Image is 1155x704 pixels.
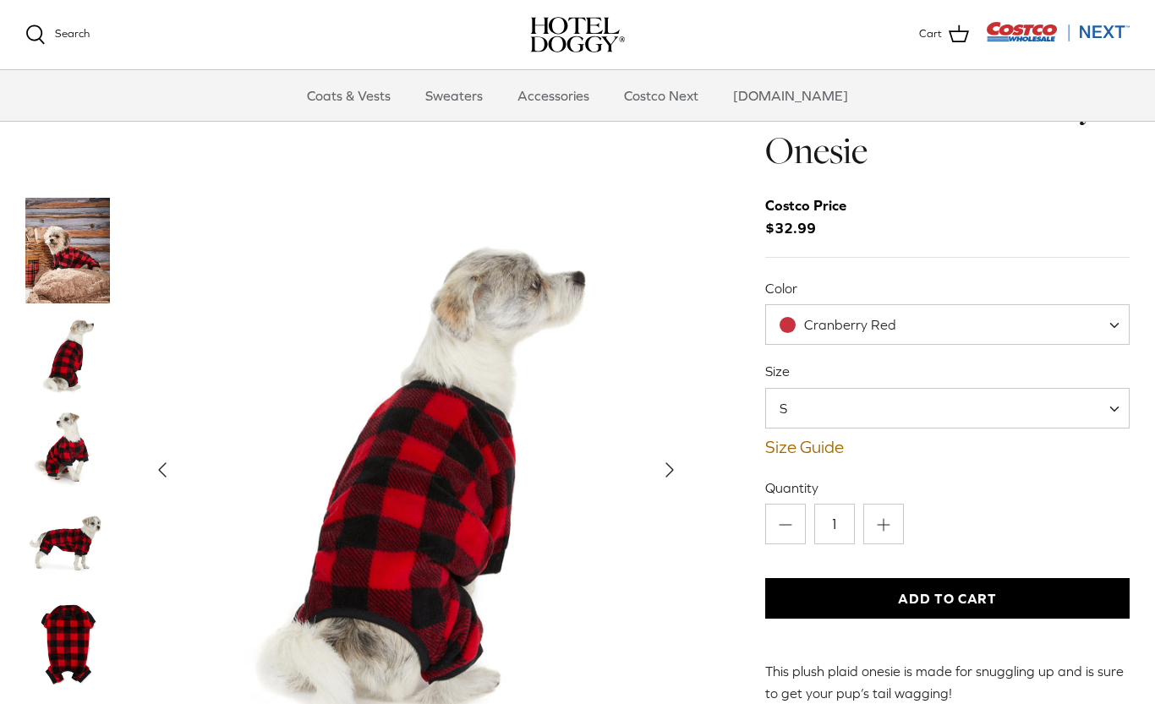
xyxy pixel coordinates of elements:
span: Cranberry Red [804,317,896,332]
a: Thumbnail Link [25,405,110,489]
span: $32.99 [765,194,863,240]
a: Thumbnail Link [25,198,110,303]
a: Size Guide [765,437,1130,457]
span: S [766,399,821,417]
input: Quantity [814,504,855,544]
span: S [765,388,1130,428]
span: Cranberry Red [766,316,930,334]
a: hoteldoggy.com hoteldoggycom [530,17,625,52]
button: Previous [144,451,181,488]
label: Color [765,279,1130,297]
a: Costco Next [609,70,714,121]
button: Add to Cart [765,578,1130,619]
a: Thumbnail Link [25,591,110,696]
div: Costco Price [765,194,846,217]
label: Size [765,362,1130,380]
a: [DOMAIN_NAME] [718,70,863,121]
a: Sweaters [410,70,498,121]
h1: Hotel Doggy Cozy Buffalo Check Holiday Onesie [765,31,1130,174]
span: Cranberry Red [765,304,1130,345]
img: Costco Next [986,21,1130,42]
a: Thumbnail Link [25,312,110,396]
p: This plush plaid onesie is made for snuggling up and is sure to get your pup’s tail wagging! [765,661,1130,704]
label: Quantity [765,478,1130,497]
a: Search [25,25,90,45]
a: Cart [919,24,969,46]
img: hoteldoggycom [530,17,625,52]
a: Coats & Vests [292,70,406,121]
a: Accessories [502,70,605,121]
a: Visit Costco Next [986,32,1130,45]
button: Next [651,451,688,488]
span: Cart [919,25,942,43]
span: Search [55,27,90,40]
a: Thumbnail Link [25,498,110,582]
